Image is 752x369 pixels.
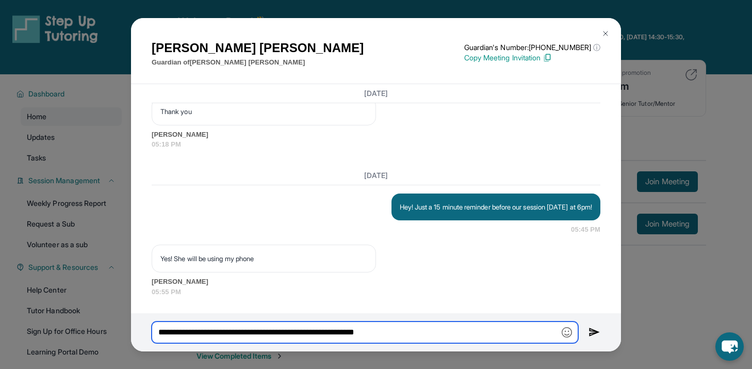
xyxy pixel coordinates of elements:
[715,332,744,361] button: chat-button
[543,53,552,62] img: Copy Icon
[160,106,367,117] p: Thank you
[152,170,600,181] h3: [DATE]
[601,29,610,38] img: Close Icon
[464,42,600,53] p: Guardian's Number: [PHONE_NUMBER]
[152,287,600,297] span: 05:55 PM
[400,202,592,212] p: Hey! Just a 15 minute reminder before our session [DATE] at 6pm!
[152,277,600,287] span: [PERSON_NAME]
[152,39,364,57] h1: [PERSON_NAME] [PERSON_NAME]
[562,327,572,338] img: Emoji
[152,57,364,68] p: Guardian of [PERSON_NAME] [PERSON_NAME]
[152,139,600,150] span: 05:18 PM
[571,224,600,235] span: 05:45 PM
[588,326,600,339] img: Send icon
[160,253,367,264] p: Yes! She will be using my phone
[152,130,600,140] span: [PERSON_NAME]
[464,53,600,63] p: Copy Meeting Invitation
[593,42,600,53] span: ⓘ
[152,88,600,99] h3: [DATE]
